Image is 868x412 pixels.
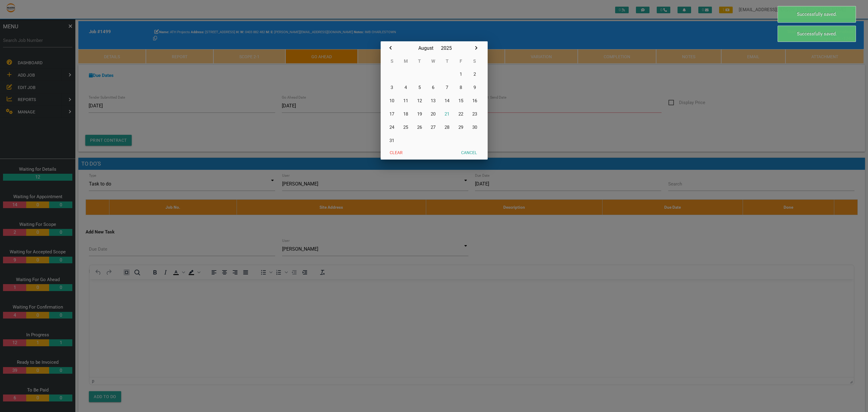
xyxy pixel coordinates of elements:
[385,107,399,121] button: 17
[413,94,426,107] button: 12
[460,59,462,64] abbr: Friday
[385,147,407,158] button: Clear
[457,147,482,158] button: Cancel
[468,107,482,121] button: 23
[399,81,413,94] button: 4
[468,81,482,94] button: 9
[468,121,482,134] button: 30
[778,26,856,42] div: Successfully saved.
[399,107,413,121] button: 18
[385,81,399,94] button: 3
[426,107,440,121] button: 20
[418,59,421,64] abbr: Tuesday
[399,94,413,107] button: 11
[440,107,454,121] button: 21
[440,81,454,94] button: 7
[468,94,482,107] button: 16
[473,59,476,64] abbr: Saturday
[413,81,426,94] button: 5
[446,59,448,64] abbr: Thursday
[385,134,399,147] button: 31
[426,94,440,107] button: 13
[426,121,440,134] button: 27
[385,94,399,107] button: 10
[778,6,856,23] div: Successfully saved.
[426,81,440,94] button: 6
[391,59,393,64] abbr: Sunday
[440,121,454,134] button: 28
[468,68,482,81] button: 2
[413,107,426,121] button: 19
[454,121,468,134] button: 29
[454,107,468,121] button: 22
[454,81,468,94] button: 8
[454,94,468,107] button: 15
[385,121,399,134] button: 24
[399,121,413,134] button: 25
[413,121,426,134] button: 26
[440,94,454,107] button: 14
[454,68,468,81] button: 1
[404,59,408,64] abbr: Monday
[431,59,435,64] abbr: Wednesday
